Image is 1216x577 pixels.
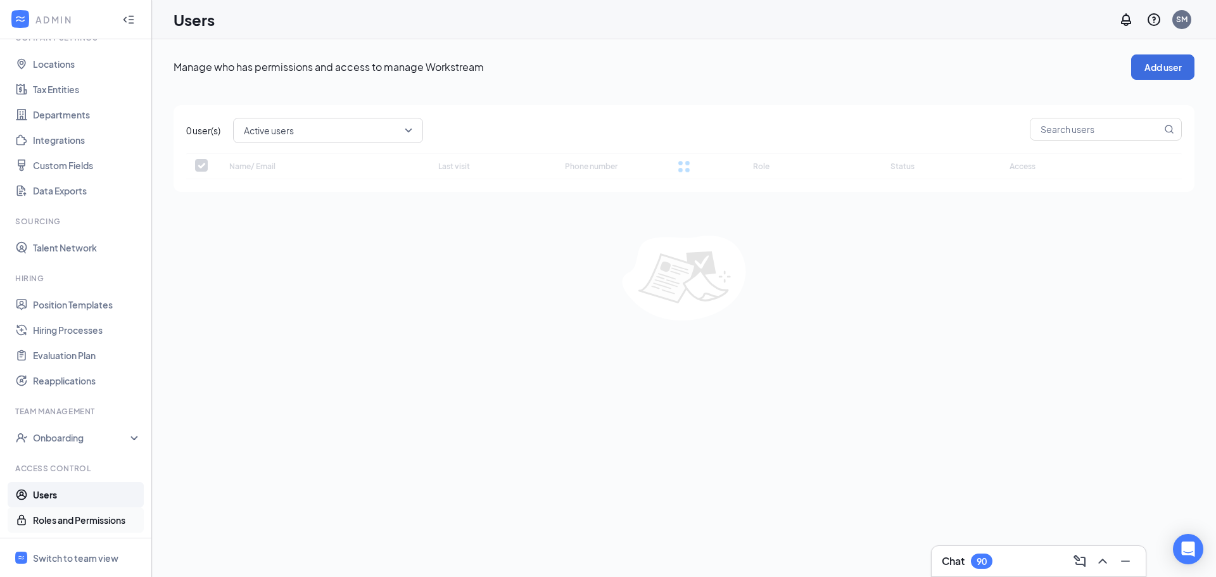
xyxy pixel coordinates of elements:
a: Evaluation Plan [33,343,141,368]
svg: MagnifyingGlass [1164,124,1174,134]
div: 90 [977,556,987,567]
div: Switch to team view [33,552,118,564]
a: Data Exports [33,178,141,203]
a: Position Templates [33,292,141,317]
div: ADMIN [35,13,111,26]
svg: QuestionInfo [1146,12,1162,27]
a: Hiring Processes [33,317,141,343]
p: Manage who has permissions and access to manage Workstream [174,60,1131,74]
a: Integrations [33,127,141,153]
svg: ChevronUp [1095,554,1110,569]
span: 0 user(s) [186,124,220,137]
svg: WorkstreamLogo [17,554,25,562]
span: Active users [244,121,294,140]
svg: ComposeMessage [1072,554,1087,569]
button: Add user [1131,54,1194,80]
svg: Collapse [122,13,135,26]
a: Roles and Permissions [33,507,141,533]
a: Tax Entities [33,77,141,102]
button: Minimize [1115,551,1136,571]
div: Hiring [15,273,139,284]
a: Talent Network [33,235,141,260]
svg: UserCheck [15,431,28,444]
div: Sourcing [15,216,139,227]
svg: Notifications [1118,12,1134,27]
h1: Users [174,9,215,30]
a: Custom Fields [33,153,141,178]
svg: WorkstreamLogo [14,13,27,25]
a: Locations [33,51,141,77]
button: ChevronUp [1092,551,1113,571]
div: SM [1176,14,1187,25]
button: ComposeMessage [1070,551,1090,571]
div: Onboarding [33,431,130,444]
div: Team Management [15,406,139,417]
h3: Chat [942,554,965,568]
a: Users [33,482,141,507]
svg: Minimize [1118,554,1133,569]
a: Departments [33,102,141,127]
a: Reapplications [33,368,141,393]
div: Open Intercom Messenger [1173,534,1203,564]
div: Access control [15,463,139,474]
input: Search users [1030,118,1162,140]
